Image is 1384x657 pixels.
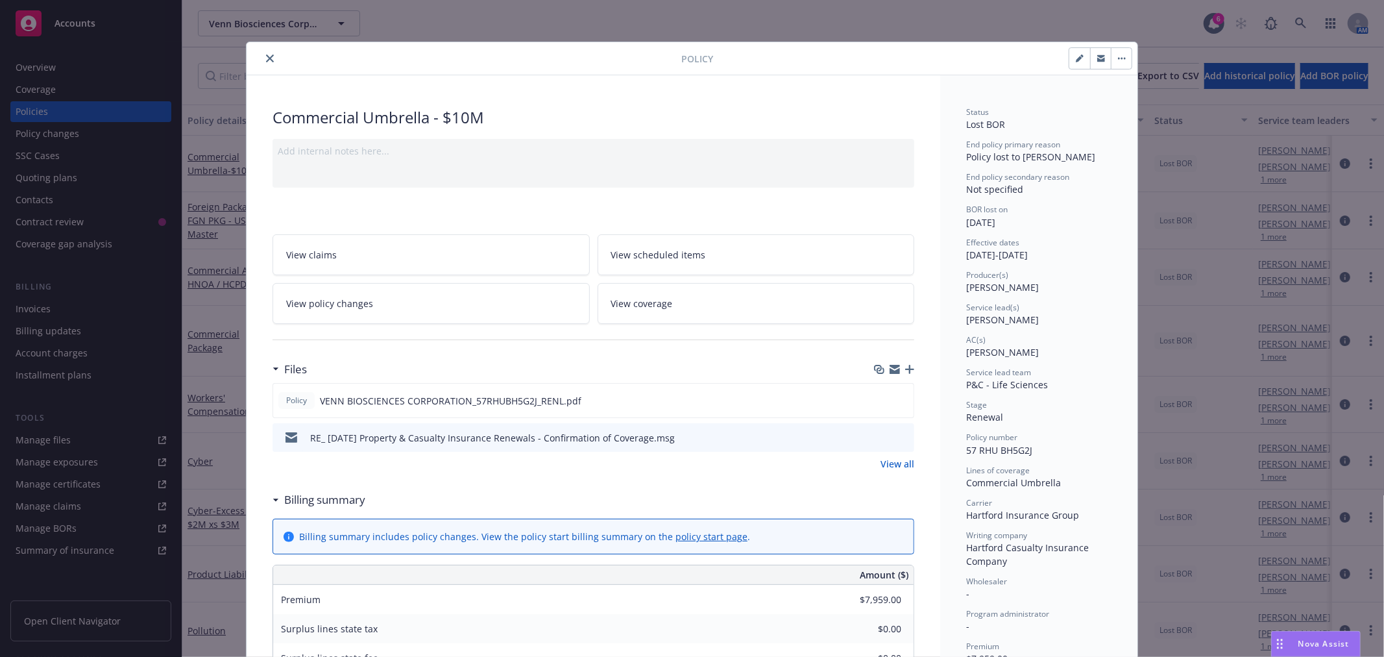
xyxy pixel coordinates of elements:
[1271,631,1361,657] button: Nova Assist
[966,118,1005,130] span: Lost BOR
[966,281,1039,293] span: [PERSON_NAME]
[681,52,713,66] span: Policy
[966,346,1039,358] span: [PERSON_NAME]
[966,620,969,632] span: -
[320,394,581,408] span: VENN BIOSCIENCES CORPORATION_57RHUBH5G2J_RENL.pdf
[966,334,986,345] span: AC(s)
[966,465,1030,476] span: Lines of coverage
[966,302,1019,313] span: Service lead(s)
[966,237,1019,248] span: Effective dates
[675,530,747,543] a: policy start page
[966,237,1111,262] div: [DATE] - [DATE]
[284,395,310,406] span: Policy
[281,623,378,635] span: Surplus lines state tax
[1298,638,1350,649] span: Nova Assist
[966,106,989,118] span: Status
[880,457,914,471] a: View all
[966,183,1023,195] span: Not specified
[278,144,909,158] div: Add internal notes here...
[966,378,1048,391] span: P&C - Life Sciences
[611,248,706,262] span: View scheduled items
[284,361,307,378] h3: Files
[876,394,886,408] button: download file
[611,297,673,310] span: View coverage
[273,234,590,275] a: View claims
[966,411,1003,423] span: Renewal
[273,491,365,508] div: Billing summary
[299,530,750,543] div: Billing summary includes policy changes. View the policy start billing summary on the .
[284,491,365,508] h3: Billing summary
[966,530,1027,541] span: Writing company
[877,431,887,445] button: download file
[966,171,1069,182] span: End policy secondary reason
[966,269,1008,280] span: Producer(s)
[825,619,909,639] input: 0.00
[966,509,1079,521] span: Hartford Insurance Group
[966,314,1039,326] span: [PERSON_NAME]
[966,216,995,229] span: [DATE]
[897,394,908,408] button: preview file
[966,139,1060,150] span: End policy primary reason
[966,477,1061,489] span: Commercial Umbrella
[281,593,321,606] span: Premium
[966,204,1008,215] span: BOR lost on
[262,51,278,66] button: close
[825,590,909,610] input: 0.00
[966,608,1049,619] span: Program administrator
[286,248,337,262] span: View claims
[860,568,908,582] span: Amount ($)
[966,576,1007,587] span: Wholesaler
[598,234,915,275] a: View scheduled items
[966,588,969,600] span: -
[966,367,1031,378] span: Service lead team
[286,297,373,310] span: View policy changes
[966,541,1091,567] span: Hartford Casualty Insurance Company
[1272,632,1288,656] div: Drag to move
[897,431,909,445] button: preview file
[966,497,992,508] span: Carrier
[966,641,999,652] span: Premium
[966,432,1017,443] span: Policy number
[310,431,675,445] div: RE_ [DATE] Property & Casualty Insurance Renewals - Confirmation of Coverage.msg
[273,283,590,324] a: View policy changes
[598,283,915,324] a: View coverage
[273,106,914,129] div: Commercial Umbrella - $10M
[273,361,307,378] div: Files
[966,399,987,410] span: Stage
[966,444,1032,456] span: 57 RHU BH5G2J
[966,151,1095,163] span: Policy lost to [PERSON_NAME]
